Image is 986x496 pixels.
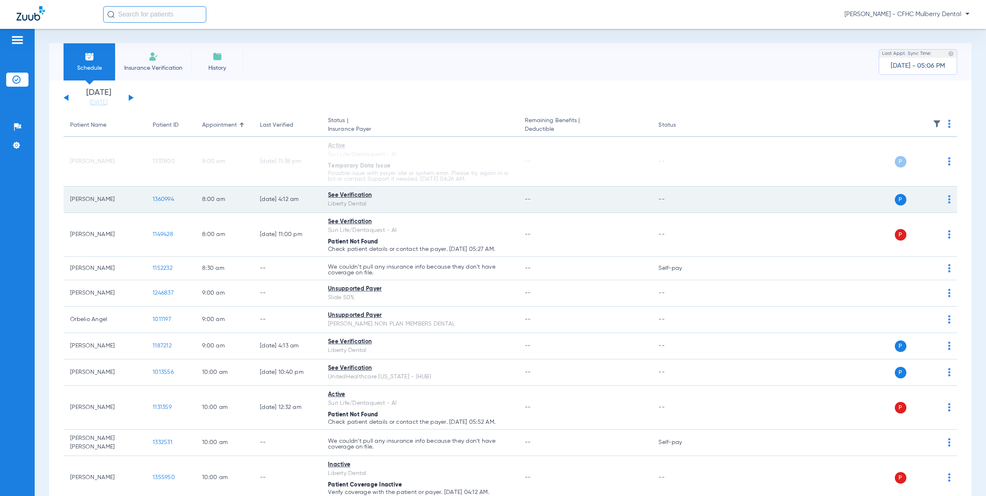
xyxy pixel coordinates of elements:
[212,52,222,61] img: History
[652,114,708,137] th: Status
[74,89,123,107] li: [DATE]
[948,157,951,165] img: group-dot-blue.svg
[153,404,172,410] span: 1131359
[948,120,951,128] img: group-dot-blue.svg
[85,52,94,61] img: Schedule
[328,163,390,169] span: Temporary Data Issue
[196,307,253,333] td: 9:00 AM
[202,121,237,130] div: Appointment
[844,10,969,19] span: [PERSON_NAME] - CFHC Mulberry Dental
[948,368,951,376] img: group-dot-blue.svg
[328,338,512,346] div: See Verification
[328,239,378,245] span: Patient Not Found
[882,50,932,58] span: Last Appt. Sync Time:
[328,489,512,495] p: Verify coverage with the patient or payer. [DATE] 04:12 AM.
[70,64,109,72] span: Schedule
[253,307,321,333] td: --
[525,343,531,349] span: --
[260,121,315,130] div: Last Verified
[518,114,652,137] th: Remaining Benefits |
[253,359,321,386] td: [DATE] 10:40 PM
[196,187,253,213] td: 8:00 AM
[525,290,531,296] span: --
[253,430,321,456] td: --
[328,399,512,408] div: Sun Life/Dentaquest - AI
[525,265,531,271] span: --
[253,257,321,280] td: --
[196,280,253,307] td: 9:00 AM
[196,430,253,456] td: 10:00 AM
[948,315,951,324] img: group-dot-blue.svg
[652,257,708,280] td: Self-pay
[652,213,708,257] td: --
[149,52,158,61] img: Manual Insurance Verification
[202,121,247,130] div: Appointment
[153,343,172,349] span: 1187212
[64,359,146,386] td: [PERSON_NAME]
[153,316,171,322] span: 1011197
[153,196,174,202] span: 1360994
[652,386,708,430] td: --
[64,187,146,213] td: [PERSON_NAME]
[196,333,253,359] td: 9:00 AM
[253,280,321,307] td: --
[253,187,321,213] td: [DATE] 4:12 AM
[196,257,253,280] td: 8:30 AM
[525,439,531,445] span: --
[895,194,906,205] span: P
[652,137,708,187] td: --
[196,386,253,430] td: 10:00 AM
[328,346,512,355] div: Liberty Dental
[895,156,906,168] span: P
[64,280,146,307] td: [PERSON_NAME]
[64,430,146,456] td: [PERSON_NAME] [PERSON_NAME]
[196,359,253,386] td: 10:00 AM
[328,461,512,469] div: Inactive
[328,217,512,226] div: See Verification
[891,62,945,70] span: [DATE] - 05:06 PM
[328,419,512,425] p: Check patient details or contact the payer. [DATE] 05:52 AM.
[196,137,253,187] td: 8:00 AM
[328,226,512,235] div: Sun Life/Dentaquest - AI
[253,386,321,430] td: [DATE] 12:32 AM
[948,403,951,411] img: group-dot-blue.svg
[328,142,512,150] div: Active
[652,280,708,307] td: --
[253,213,321,257] td: [DATE] 11:00 PM
[652,430,708,456] td: Self-pay
[153,231,173,237] span: 1149428
[948,264,951,272] img: group-dot-blue.svg
[525,158,531,164] span: --
[945,456,986,496] div: Chat Widget
[17,6,45,21] img: Zuub Logo
[328,364,512,373] div: See Verification
[260,121,293,130] div: Last Verified
[153,439,172,445] span: 1332531
[64,307,146,333] td: Orbelio Angel
[153,369,174,375] span: 1013556
[525,404,531,410] span: --
[74,99,123,107] a: [DATE]
[328,373,512,381] div: UnitedHealthcare [US_STATE] - (HUB)
[70,121,139,130] div: Patient Name
[64,137,146,187] td: [PERSON_NAME]
[153,121,179,130] div: Patient ID
[652,359,708,386] td: --
[948,230,951,239] img: group-dot-blue.svg
[121,64,185,72] span: Insurance Verification
[64,333,146,359] td: [PERSON_NAME]
[948,51,954,57] img: last sync help info
[328,390,512,399] div: Active
[525,316,531,322] span: --
[328,469,512,478] div: Liberty Dental
[525,196,531,202] span: --
[11,35,24,45] img: hamburger-icon
[64,386,146,430] td: [PERSON_NAME]
[525,369,531,375] span: --
[948,289,951,297] img: group-dot-blue.svg
[153,290,174,296] span: 1246837
[328,285,512,293] div: Unsupported Payer
[525,231,531,237] span: --
[652,333,708,359] td: --
[948,342,951,350] img: group-dot-blue.svg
